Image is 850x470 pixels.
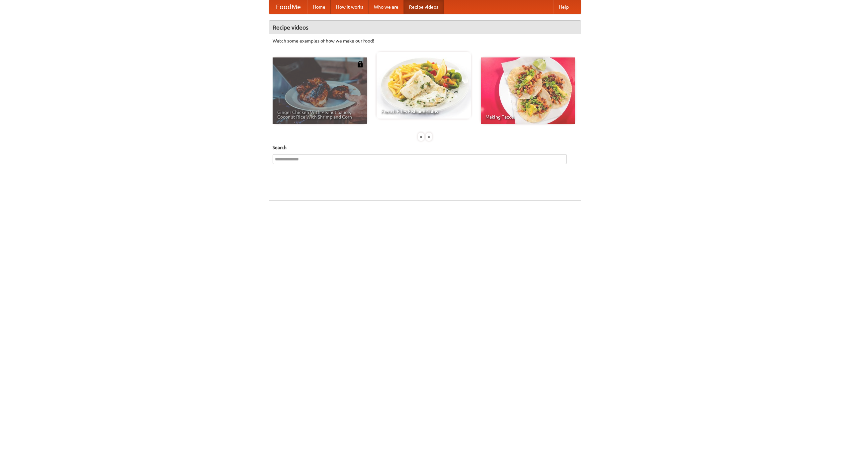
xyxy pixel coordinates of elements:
img: 483408.png [357,61,364,67]
a: Recipe videos [404,0,444,14]
a: FoodMe [269,0,307,14]
p: Watch some examples of how we make our food! [273,38,577,44]
a: French Fries Fish and Chips [377,52,471,119]
a: Who we are [369,0,404,14]
a: Home [307,0,331,14]
div: » [426,133,432,141]
h4: Recipe videos [269,21,581,34]
div: « [418,133,424,141]
a: Making Tacos [481,57,575,124]
span: French Fries Fish and Chips [381,109,466,114]
h5: Search [273,144,577,151]
a: Help [553,0,574,14]
span: Making Tacos [485,115,570,119]
a: How it works [331,0,369,14]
